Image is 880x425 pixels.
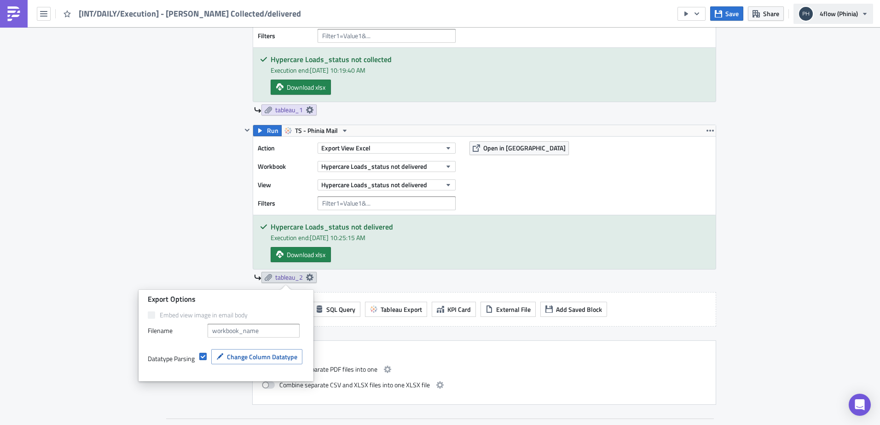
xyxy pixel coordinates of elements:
[365,302,427,317] button: Tableau Export
[481,302,536,317] button: External File
[227,352,297,362] span: Change Column Datatype
[326,304,355,314] span: SQL Query
[318,29,456,43] input: Filter1=Value1&...
[271,56,709,63] h5: Hypercare Loads_status not collected
[253,125,282,136] button: Run
[287,250,325,259] span: Download xlsx
[6,6,21,21] img: PushMetrics
[258,29,313,43] label: Filters
[261,272,317,283] a: tableau_2
[849,394,871,416] div: Open Intercom Messenger
[318,196,456,210] input: Filter1=Value1&...
[763,9,779,18] span: Share
[710,6,743,21] button: Save
[148,311,304,319] label: Embed view image in email body
[148,294,304,304] div: Export Options
[279,379,430,391] span: Combine separate CSV and XLSX files into one XLSX file
[725,9,739,18] span: Save
[267,125,278,136] span: Run
[820,9,858,18] span: 4flow (Phinia)
[318,143,456,154] button: Export View Excel
[318,179,456,190] button: Hypercare Loads_status not delivered
[496,304,531,314] span: External File
[321,161,427,171] span: Hypercare Loads_status not delivered
[295,125,338,136] span: TS - Phinia Mail
[261,104,317,115] a: tableau_1
[79,8,302,19] span: [INT/DAILY/Execution] - [PERSON_NAME] Collected/delivered
[469,141,569,155] button: Open in [GEOGRAPHIC_DATA]
[242,125,253,136] button: Hide content
[271,223,709,230] h5: Hypercare Loads_status not delivered
[271,233,709,242] div: Execution end: [DATE] 10:25:15 AM
[258,178,313,192] label: View
[148,324,203,338] label: Filenam﻿e
[321,143,371,153] span: Export View Excel
[279,364,377,375] span: Combine separate PDF files into one
[271,80,331,95] a: Download xlsx
[748,6,784,21] button: Share
[432,302,476,317] button: KPI Card
[208,324,300,338] input: workbook_name
[4,14,440,21] p: Please find attached the not collected/delivered report.
[262,350,706,358] label: Additional Options
[4,4,440,21] body: Rich Text Area. Press ALT-0 for help.
[4,4,440,11] p: Dear all,
[793,4,873,24] button: 4flow (Phinia)
[258,160,313,173] label: Workbook
[311,302,360,317] button: SQL Query
[556,304,602,314] span: Add Saved Block
[275,106,303,114] span: tableau_1
[148,355,195,363] div: Datatype Parsing
[275,273,303,281] span: tableau_2
[318,161,456,172] button: Hypercare Loads_status not delivered
[211,349,302,364] button: Change Column Datatype
[321,180,427,190] span: Hypercare Loads_status not delivered
[540,302,607,317] button: Add Saved Block
[271,65,709,75] div: Execution end: [DATE] 10:19:40 AM
[483,143,566,153] span: Open in [GEOGRAPHIC_DATA]
[287,82,325,92] span: Download xlsx
[447,304,471,314] span: KPI Card
[271,247,331,262] a: Download xlsx
[798,6,814,22] img: Avatar
[381,304,422,314] span: Tableau Export
[258,196,313,210] label: Filters
[258,141,313,155] label: Action
[281,125,352,136] button: TS - Phinia Mail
